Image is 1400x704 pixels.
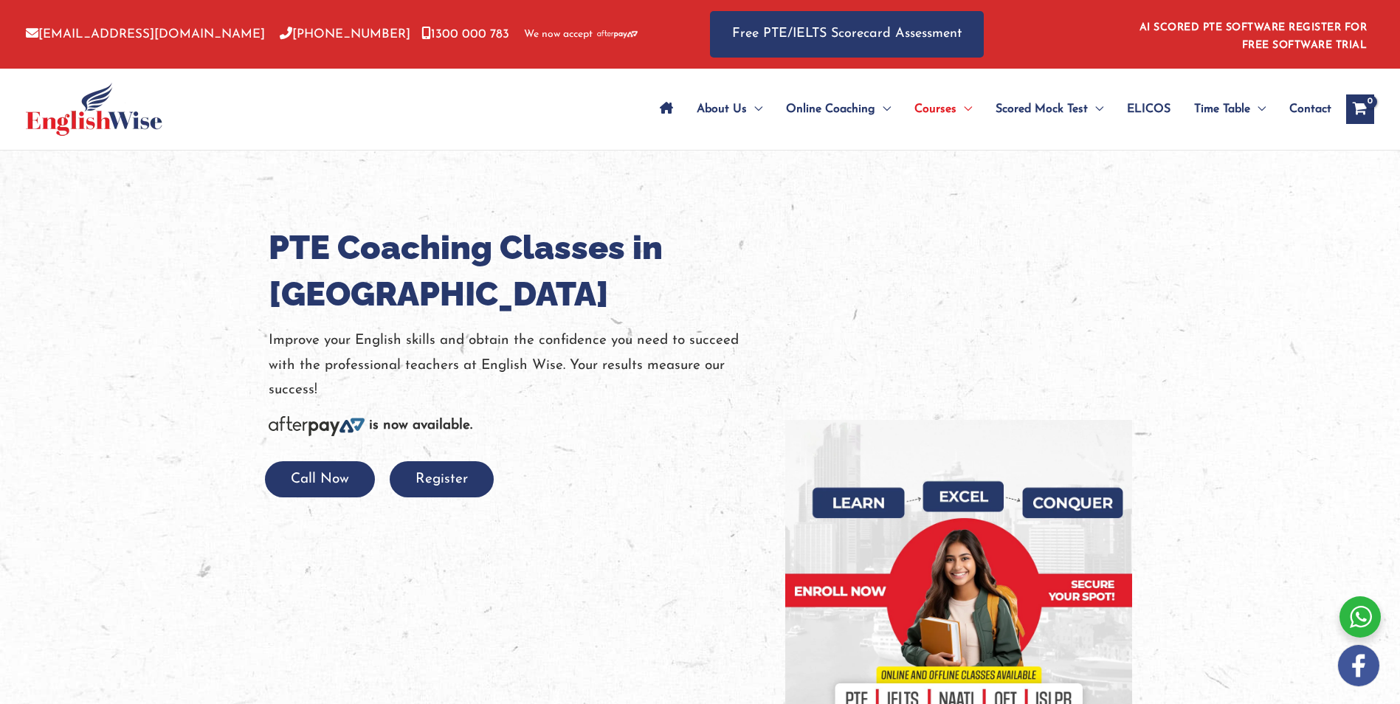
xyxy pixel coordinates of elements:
p: Improve your English skills and obtain the confidence you need to succeed with the professional t... [269,328,763,402]
span: Courses [914,83,956,135]
nav: Site Navigation: Main Menu [648,83,1331,135]
span: Contact [1289,83,1331,135]
h1: PTE Coaching Classes in [GEOGRAPHIC_DATA] [269,224,763,317]
a: Online CoachingMenu Toggle [774,83,903,135]
span: Menu Toggle [747,83,762,135]
span: Scored Mock Test [996,83,1088,135]
button: Call Now [265,461,375,497]
a: 1300 000 783 [421,28,509,41]
a: About UsMenu Toggle [685,83,774,135]
a: Time TableMenu Toggle [1182,83,1277,135]
a: [EMAIL_ADDRESS][DOMAIN_NAME] [26,28,265,41]
span: Menu Toggle [1088,83,1103,135]
span: About Us [697,83,747,135]
a: ELICOS [1115,83,1182,135]
span: Menu Toggle [956,83,972,135]
a: CoursesMenu Toggle [903,83,984,135]
span: Online Coaching [786,83,875,135]
span: We now accept [524,27,593,42]
span: Menu Toggle [875,83,891,135]
img: white-facebook.png [1338,645,1379,686]
a: Call Now [265,472,375,486]
b: is now available. [369,418,472,432]
a: [PHONE_NUMBER] [280,28,410,41]
a: View Shopping Cart, empty [1346,94,1374,124]
span: ELICOS [1127,83,1170,135]
a: Contact [1277,83,1331,135]
a: AI SCORED PTE SOFTWARE REGISTER FOR FREE SOFTWARE TRIAL [1139,22,1368,51]
img: Afterpay-Logo [269,416,365,436]
img: Afterpay-Logo [597,30,638,38]
a: Register [390,472,494,486]
a: Scored Mock TestMenu Toggle [984,83,1115,135]
span: Time Table [1194,83,1250,135]
span: Menu Toggle [1250,83,1266,135]
a: Free PTE/IELTS Scorecard Assessment [710,11,984,58]
button: Register [390,461,494,497]
img: cropped-ew-logo [26,83,162,136]
aside: Header Widget 1 [1131,10,1374,58]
